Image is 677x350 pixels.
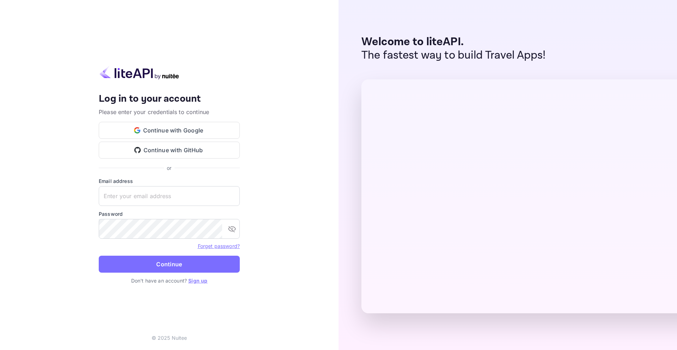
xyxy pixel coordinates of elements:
[152,334,187,342] p: © 2025 Nuitee
[99,277,240,284] p: Don't have an account?
[99,256,240,273] button: Continue
[361,49,546,62] p: The fastest way to build Travel Apps!
[99,210,240,218] label: Password
[361,35,546,49] p: Welcome to liteAPI.
[99,186,240,206] input: Enter your email address
[99,108,240,116] p: Please enter your credentials to continue
[99,177,240,185] label: Email address
[198,243,240,249] a: Forget password?
[188,278,207,284] a: Sign up
[225,222,239,236] button: toggle password visibility
[99,93,240,105] h4: Log in to your account
[198,242,240,249] a: Forget password?
[99,142,240,159] button: Continue with GitHub
[167,164,171,172] p: or
[99,122,240,139] button: Continue with Google
[99,66,180,79] img: liteapi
